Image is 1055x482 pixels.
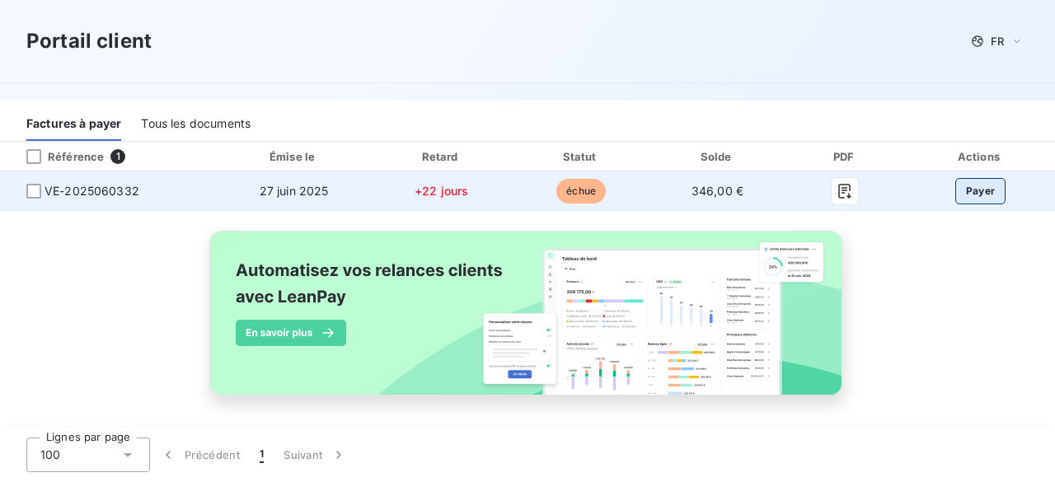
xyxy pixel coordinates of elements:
[909,148,1052,165] div: Actions
[40,447,60,463] span: 100
[692,184,743,198] span: 346,00 €
[955,178,1006,204] button: Payer
[260,447,264,463] span: 1
[150,438,250,472] button: Précédent
[195,221,860,424] img: banner
[45,183,139,199] span: VE-2025060332
[220,148,368,165] div: Émise le
[274,438,357,472] button: Suivant
[415,184,468,198] span: +22 jours
[250,438,274,472] button: 1
[260,184,329,198] span: 27 juin 2025
[654,148,781,165] div: Solde
[110,149,125,164] span: 1
[515,148,646,165] div: Statut
[374,148,509,165] div: Retard
[991,35,1004,48] span: FR
[141,106,251,141] div: Tous les documents
[556,179,606,204] span: échue
[26,26,152,56] h3: Portail client
[788,148,903,165] div: PDF
[13,149,104,164] div: Référence
[26,106,121,141] div: Factures à payer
